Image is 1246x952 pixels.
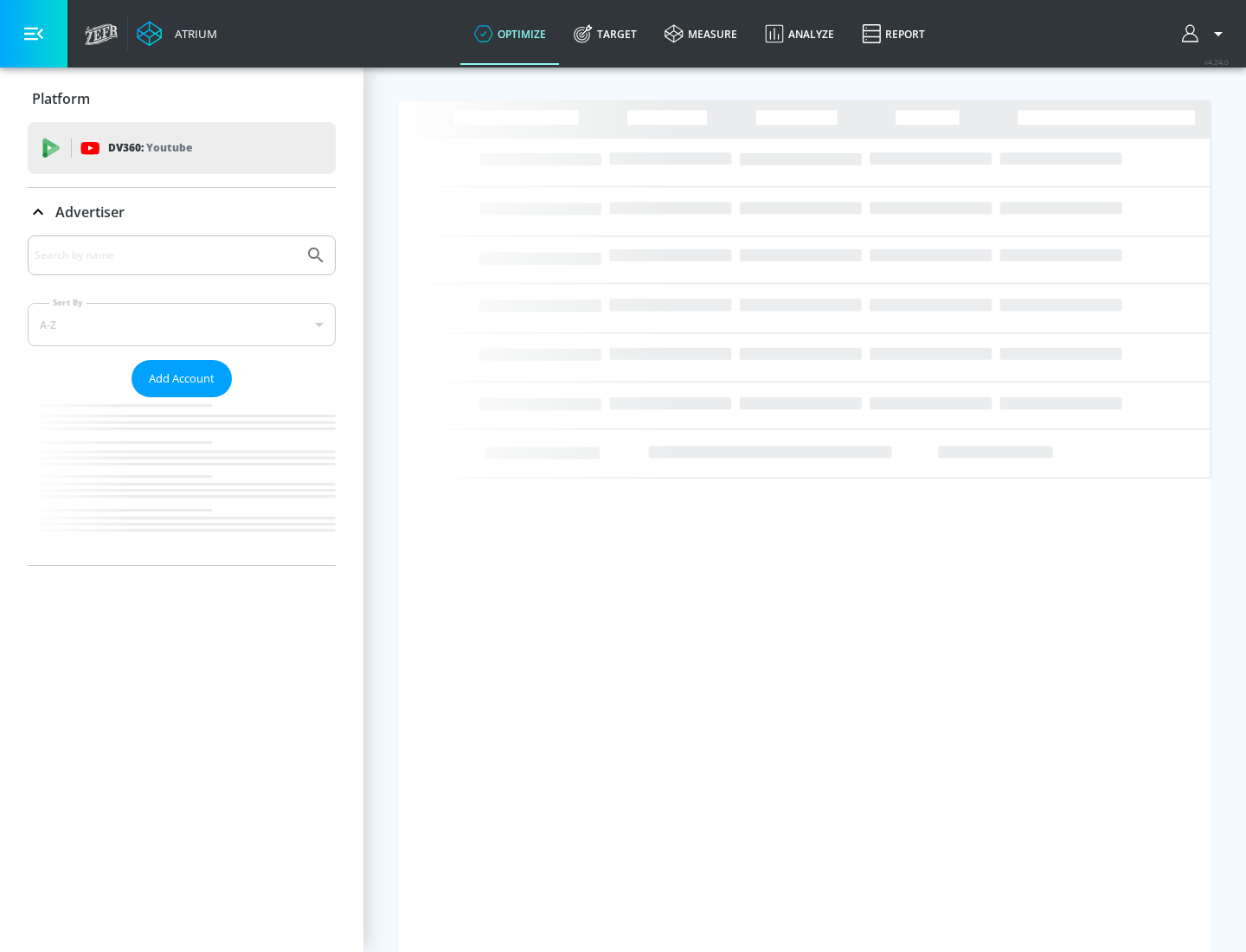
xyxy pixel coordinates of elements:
[28,188,336,236] div: Advertiser
[28,122,336,174] div: DV360: Youtube
[108,138,192,158] p: DV360:
[32,89,90,108] p: Platform
[28,235,336,565] div: Advertiser
[168,26,217,42] div: Atrium
[28,397,336,565] nav: list of Advertiser
[848,3,939,65] a: Report
[28,303,336,346] div: A-Z
[1204,57,1229,67] span: v 4.24.0
[149,369,215,389] span: Add Account
[28,74,336,123] div: Platform
[560,3,651,65] a: Target
[137,21,217,47] a: Atrium
[55,203,125,222] p: Advertiser
[460,3,560,65] a: optimize
[146,138,192,157] p: Youtube
[35,244,297,267] input: Search by name
[49,297,87,308] label: Sort By
[751,3,848,65] a: Analyze
[132,360,232,397] button: Add Account
[651,3,751,65] a: measure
